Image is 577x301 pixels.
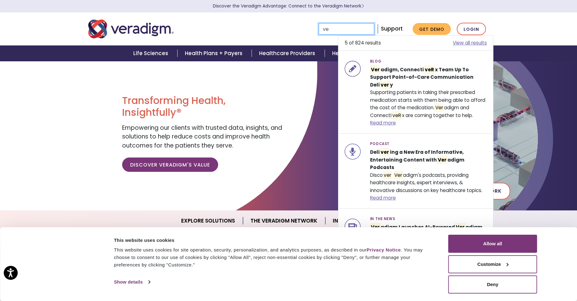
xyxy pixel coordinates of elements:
[122,95,284,119] h1: Transforming Health, Insightfully®
[370,65,381,74] mark: Ver
[370,65,474,89] strong: adigm, Connecti x Team Up To Support Point-of-Care Communication Deli y
[381,25,403,32] a: Support
[174,213,243,229] a: Explore Solutions
[345,57,360,80] img: icon-search-insights-blog-posts.svg
[370,57,381,66] span: Blog
[370,120,396,126] a: Read more
[345,140,360,163] img: icon-search-insights-podcasts.svg
[370,215,395,224] span: In the News
[365,140,492,202] div: Disco adigm's podcasts, providing healthcare insights, expert interviews, & innovative discussion...
[338,35,493,51] li: 5 of 824 results
[413,23,451,35] a: Get Demo
[177,45,252,61] a: Health Plans + Payers
[318,23,374,35] input: Search
[114,237,434,244] div: This website uses cookies
[448,255,537,273] button: Customize
[392,111,402,120] mark: veR
[434,103,444,112] mark: Ver
[370,195,396,201] a: Read more
[126,45,177,61] a: Life Sciences
[88,19,174,39] img: Veradigm logo
[458,256,570,294] iframe: Drift Chat Widget
[437,156,447,164] mark: Ver
[325,213,365,229] a: Insights
[448,275,537,294] button: Deny
[380,148,390,156] mark: ver
[252,45,324,61] a: Healthcare Providers
[325,45,388,61] a: Health IT Vendors
[122,124,282,150] span: Empowering our clients with trusted data, insights, and solutions to help reduce costs and improv...
[448,235,537,253] button: Allow all
[213,3,364,9] a: Discover the Veradigm Advantage: Connect to the Veradigm NetworkLearn More
[243,213,325,229] a: The Veradigm Network
[380,81,390,89] mark: ver
[424,65,435,74] mark: veR
[122,158,218,172] a: Discover Veradigm's Value
[370,148,465,171] strong: Deli ing a New Era of Informative, Entertaining Content with adigm Podcasts
[114,277,150,287] a: Show details
[345,215,360,238] img: icon-search-insights-press-releases.svg
[383,171,392,179] mark: ver
[365,57,492,127] div: Supporting patients in taking their prescribed medication starts with them being able to afford t...
[453,39,487,47] a: View all results
[457,23,486,35] a: Login
[455,223,465,231] mark: Ver
[367,247,401,252] a: Privacy Notice
[361,3,364,9] span: Learn More
[114,246,434,269] div: This website uses cookies for site operation, security, personalization, and analytics purposes, ...
[370,140,390,149] span: Podcast
[393,171,403,179] mark: Ver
